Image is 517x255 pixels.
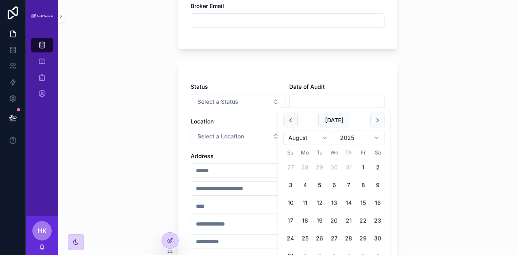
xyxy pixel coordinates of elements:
[341,160,356,175] button: Thursday, July 31st, 2025
[356,196,370,210] button: Friday, August 15th, 2025
[298,160,312,175] button: Monday, July 28th, 2025
[341,178,356,192] button: Thursday, August 7th, 2025
[341,196,356,210] button: Thursday, August 14th, 2025
[298,148,312,157] th: Monday
[198,132,244,140] span: Select a Location
[356,178,370,192] button: Friday, August 8th, 2025
[289,83,325,90] span: Date of Audit
[356,148,370,157] th: Friday
[191,129,286,144] button: Select Button
[198,98,238,106] span: Select a Status
[191,83,208,90] span: Status
[327,148,341,157] th: Wednesday
[312,178,327,192] button: Tuesday, August 5th, 2025
[312,196,327,210] button: Tuesday, August 12th, 2025
[191,94,286,109] button: Select Button
[370,231,385,246] button: Saturday, August 30th, 2025
[283,160,298,175] button: Sunday, July 27th, 2025
[327,160,341,175] button: Wednesday, July 30th, 2025
[341,148,356,157] th: Thursday
[312,148,327,157] th: Tuesday
[283,178,298,192] button: Sunday, August 3rd, 2025
[312,231,327,246] button: Tuesday, August 26th, 2025
[283,231,298,246] button: Sunday, August 24th, 2025
[370,196,385,210] button: Saturday, August 16th, 2025
[312,160,327,175] button: Tuesday, July 29th, 2025
[298,178,312,192] button: Monday, August 4th, 2025
[356,213,370,228] button: Friday, August 22nd, 2025
[283,196,298,210] button: Sunday, August 10th, 2025
[356,160,370,175] button: Friday, August 1st, 2025
[38,226,47,236] span: HK
[26,32,58,111] div: scrollable content
[283,213,298,228] button: Sunday, August 17th, 2025
[356,231,370,246] button: Friday, August 29th, 2025
[370,178,385,192] button: Saturday, August 9th, 2025
[298,196,312,210] button: Today, Monday, August 11th, 2025
[370,148,385,157] th: Saturday
[327,178,341,192] button: Wednesday, August 6th, 2025
[31,14,53,19] img: App logo
[341,213,356,228] button: Thursday, August 21st, 2025
[370,213,385,228] button: Saturday, August 23rd, 2025
[191,2,224,9] span: Broker Email
[341,231,356,246] button: Thursday, August 28th, 2025
[191,118,214,125] span: Location
[283,148,298,157] th: Sunday
[312,213,327,228] button: Tuesday, August 19th, 2025
[318,113,350,127] button: [DATE]
[298,231,312,246] button: Monday, August 25th, 2025
[298,213,312,228] button: Monday, August 18th, 2025
[370,160,385,175] button: Saturday, August 2nd, 2025
[191,153,214,159] span: Address
[327,213,341,228] button: Wednesday, August 20th, 2025
[327,231,341,246] button: Wednesday, August 27th, 2025
[327,196,341,210] button: Wednesday, August 13th, 2025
